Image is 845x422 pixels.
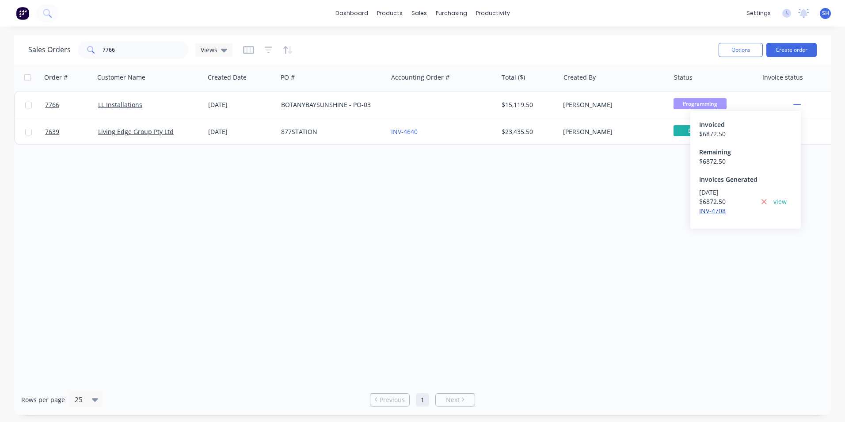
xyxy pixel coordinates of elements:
[208,73,247,82] div: Created Date
[201,45,217,54] span: Views
[773,197,787,206] a: view
[502,73,525,82] div: Total ($)
[699,157,792,166] div: $ 6872.50
[281,73,295,82] div: PO #
[45,100,59,109] span: 7766
[563,73,596,82] div: Created By
[431,7,472,20] div: purchasing
[208,100,274,109] div: [DATE]
[699,129,792,138] div: $ 6872.50
[45,119,98,145] a: 7639
[370,395,409,404] a: Previous page
[98,100,142,109] a: LL Installations
[699,120,792,129] div: Invoiced
[16,7,29,20] img: Factory
[380,395,405,404] span: Previous
[762,73,803,82] div: Invoice status
[699,147,792,157] div: Remaining
[563,100,661,109] div: [PERSON_NAME]
[674,73,693,82] div: Status
[208,127,274,136] div: [DATE]
[45,92,98,118] a: 7766
[281,100,379,109] div: BOTANYBAYSUNSHINE - PO-03
[436,395,475,404] a: Next page
[97,73,145,82] div: Customer Name
[103,41,189,59] input: Search...
[391,73,449,82] div: Accounting Order #
[373,7,407,20] div: products
[502,127,553,136] div: $23,435.50
[742,7,775,20] div: settings
[563,127,661,136] div: [PERSON_NAME]
[416,393,429,407] a: Page 1 is your current page
[674,125,727,136] span: Delivered
[45,127,59,136] span: 7639
[699,175,792,184] div: Invoices Generated
[366,393,479,407] ul: Pagination
[699,197,755,206] div: $ 6872.50
[407,7,431,20] div: sales
[822,9,829,17] span: SH
[391,127,418,136] a: INV-4640
[44,73,68,82] div: Order #
[719,43,763,57] button: Options
[21,395,65,404] span: Rows per page
[98,127,174,136] a: Living Edge Group Pty Ltd
[472,7,514,20] div: productivity
[674,98,727,109] span: Programming
[331,7,373,20] a: dashboard
[699,188,755,197] div: [DATE]
[28,46,71,54] h1: Sales Orders
[502,100,553,109] div: $15,119.50
[281,127,379,136] div: 877STATION
[766,43,817,57] button: Create order
[446,395,460,404] span: Next
[699,207,726,215] a: INV-4708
